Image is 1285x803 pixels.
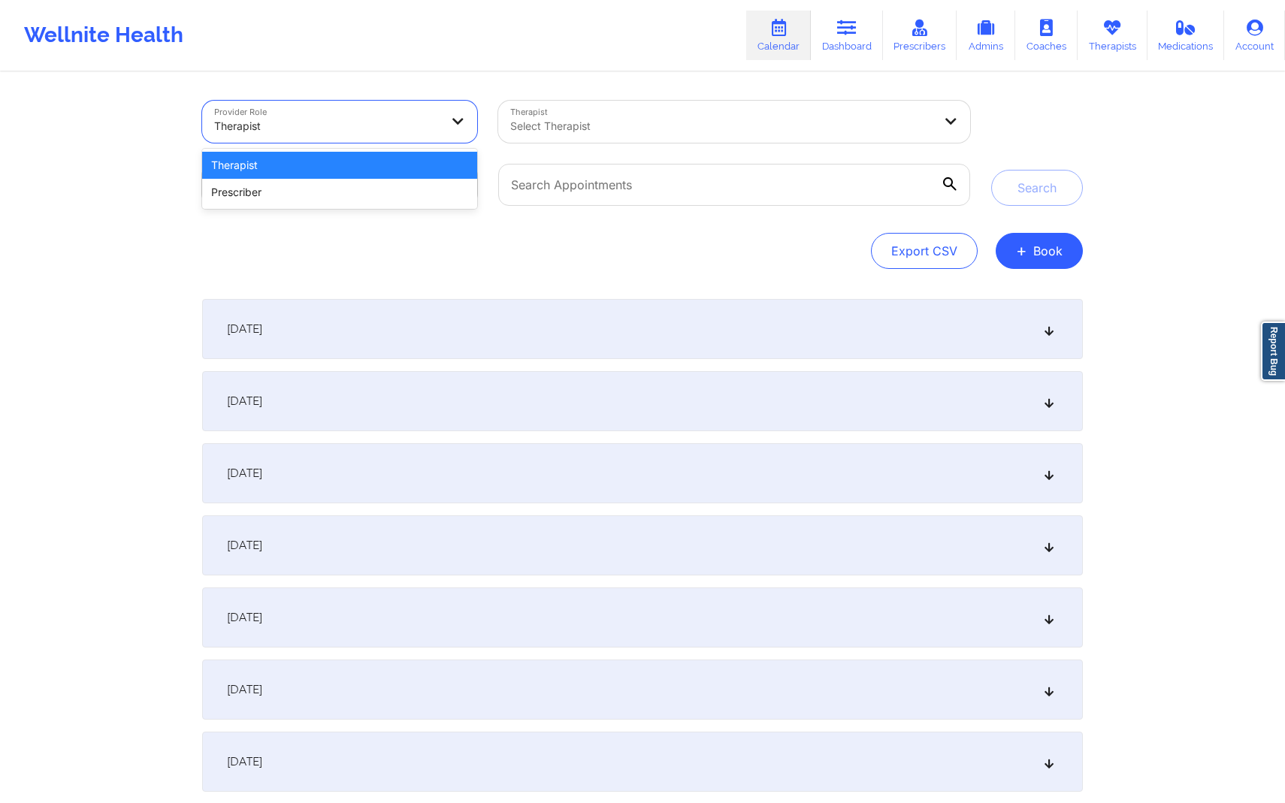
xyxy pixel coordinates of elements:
div: Therapist [202,152,477,179]
input: Search Appointments [498,164,970,206]
div: Therapist [214,110,440,143]
button: Search [991,170,1083,206]
span: [DATE] [227,754,262,769]
span: [DATE] [227,538,262,553]
span: [DATE] [227,682,262,697]
span: + [1016,246,1027,255]
span: [DATE] [227,322,262,337]
span: [DATE] [227,610,262,625]
a: Account [1224,11,1285,60]
a: Report Bug [1261,322,1285,381]
span: [DATE] [227,394,262,409]
a: Calendar [746,11,811,60]
a: Coaches [1015,11,1078,60]
a: Prescribers [883,11,957,60]
a: Medications [1147,11,1225,60]
button: Export CSV [871,233,978,269]
div: Prescriber [202,179,477,206]
a: Admins [957,11,1015,60]
a: Therapists [1078,11,1147,60]
button: +Book [996,233,1083,269]
span: [DATE] [227,466,262,481]
a: Dashboard [811,11,883,60]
